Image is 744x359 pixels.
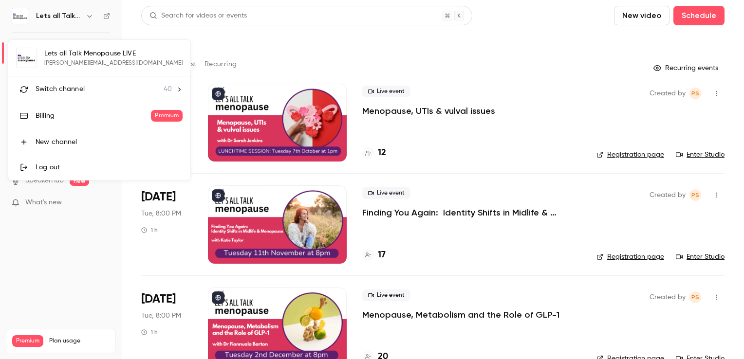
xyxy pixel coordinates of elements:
div: New channel [36,137,183,147]
div: Billing [36,111,151,121]
span: Premium [151,110,183,122]
div: Log out [36,162,183,172]
span: 40 [164,84,172,94]
span: Switch channel [36,84,85,94]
